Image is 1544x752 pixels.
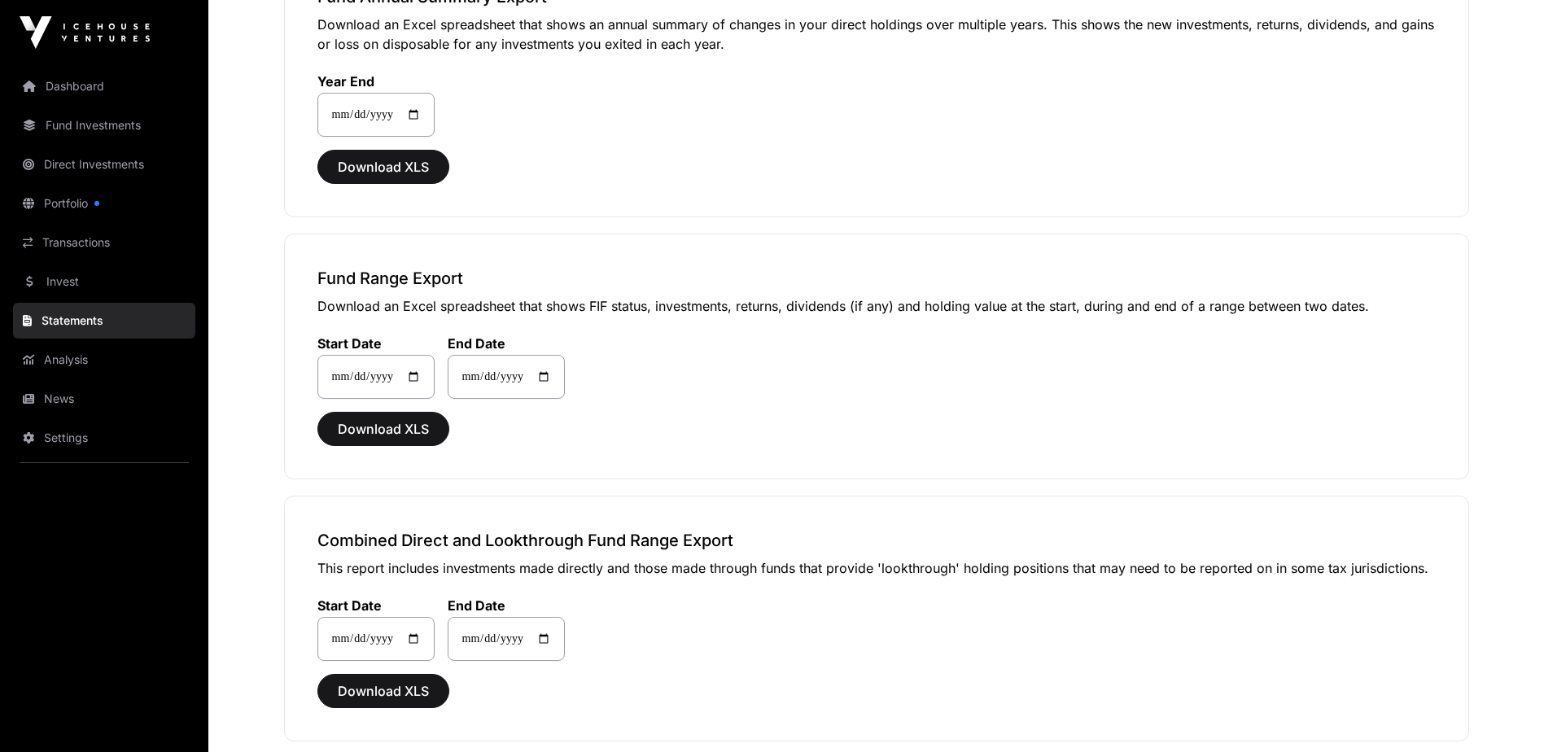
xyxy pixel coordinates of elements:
[317,150,449,184] button: Download XLS
[13,107,195,143] a: Fund Investments
[317,597,435,614] label: Start Date
[13,146,195,182] a: Direct Investments
[13,303,195,339] a: Statements
[13,342,195,378] a: Analysis
[317,335,435,352] label: Start Date
[448,335,565,352] label: End Date
[448,597,565,614] label: End Date
[1463,674,1544,752] iframe: Chat Widget
[13,225,195,260] a: Transactions
[13,420,195,456] a: Settings
[338,419,429,439] span: Download XLS
[317,558,1436,578] p: This report includes investments made directly and those made through funds that provide 'lookthr...
[13,381,195,417] a: News
[317,412,449,446] button: Download XLS
[338,157,429,177] span: Download XLS
[317,267,1436,290] h3: Fund Range Export
[317,296,1436,316] p: Download an Excel spreadsheet that shows FIF status, investments, returns, dividends (if any) and...
[13,264,195,299] a: Invest
[338,681,429,701] span: Download XLS
[317,73,435,90] label: Year End
[20,16,150,49] img: Icehouse Ventures Logo
[317,529,1436,552] h3: Combined Direct and Lookthrough Fund Range Export
[13,186,195,221] a: Portfolio
[317,15,1436,54] p: Download an Excel spreadsheet that shows an annual summary of changes in your direct holdings ove...
[13,68,195,104] a: Dashboard
[317,674,449,708] button: Download XLS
